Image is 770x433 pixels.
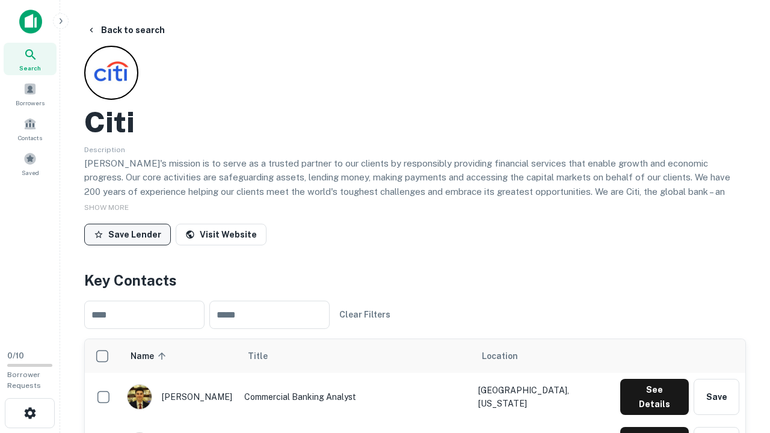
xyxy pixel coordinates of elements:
span: Search [19,63,41,73]
td: [GEOGRAPHIC_DATA], [US_STATE] [472,373,614,421]
span: Contacts [18,133,42,143]
img: 1753279374948 [128,385,152,409]
h2: Citi [84,105,135,140]
span: Title [248,349,283,363]
th: Title [238,339,472,373]
span: Borrower Requests [7,370,41,390]
a: Saved [4,147,57,180]
h4: Key Contacts [84,269,746,291]
td: Commercial Banking Analyst [238,373,472,421]
a: Search [4,43,57,75]
button: Clear Filters [334,304,395,325]
a: Visit Website [176,224,266,245]
th: Location [472,339,614,373]
span: SHOW MORE [84,203,129,212]
span: Location [482,349,518,363]
a: Borrowers [4,78,57,110]
iframe: Chat Widget [710,337,770,395]
span: Saved [22,168,39,177]
button: Back to search [82,19,170,41]
img: capitalize-icon.png [19,10,42,34]
a: Contacts [4,112,57,145]
div: [PERSON_NAME] [127,384,232,410]
button: Save [694,379,739,415]
p: [PERSON_NAME]'s mission is to serve as a trusted partner to our clients by responsibly providing ... [84,156,746,227]
th: Name [121,339,238,373]
span: Borrowers [16,98,45,108]
span: Description [84,146,125,154]
button: See Details [620,379,689,415]
span: 0 / 10 [7,351,24,360]
span: Name [131,349,170,363]
button: Save Lender [84,224,171,245]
